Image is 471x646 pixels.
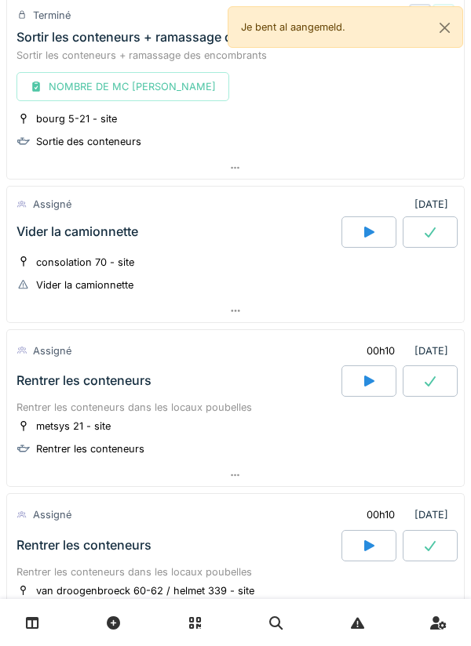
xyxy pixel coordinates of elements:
div: Rentrer les conteneurs dans les locaux poubelles [16,564,455,579]
div: van droogenbroeck 60-62 / helmet 339 - site [36,583,254,598]
div: 00h10 [367,507,395,522]
div: [DATE] [414,197,455,212]
div: Assigné [33,507,71,522]
div: Je bent al aangemeld. [228,6,463,48]
div: [DATE] [308,1,455,30]
div: NOMBRE DE MC [PERSON_NAME] [16,72,229,101]
div: Sortir les conteneurs + ramassage des encombrants [16,30,329,45]
div: [DATE] [353,336,455,365]
div: consolation 70 - site [36,255,134,270]
div: Vider la camionnette [36,278,133,292]
div: Terminé [33,8,71,23]
div: Rentrer les conteneurs [16,538,152,553]
div: Assigné [33,197,71,212]
div: 00h10 [367,343,395,358]
div: [DATE] [353,500,455,529]
div: metsys 21 - site [36,419,111,434]
div: Rentrer les conteneurs [16,373,152,388]
div: Assigné [33,343,71,358]
div: Sortir les conteneurs + ramassage des encombrants [16,48,455,63]
div: ME [409,4,431,26]
div: Rentrer les conteneurs dans les locaux poubelles [16,400,455,415]
div: EN [433,4,455,26]
div: bourg 5-21 - site [36,111,117,126]
div: Rentrer les conteneurs [36,441,144,456]
button: Close [427,7,462,49]
div: Sortie des conteneurs [36,134,141,149]
div: Vider la camionnette [16,224,138,239]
